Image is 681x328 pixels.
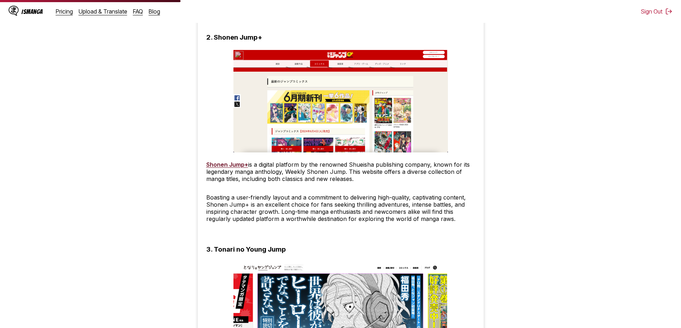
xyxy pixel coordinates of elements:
[665,8,672,15] img: Sign out
[206,194,475,222] p: Boasting a user-friendly layout and a commitment to delivering high-quality, captivating content,...
[9,6,19,16] img: IsManga Logo
[206,161,248,168] a: Shonen Jump+
[79,8,127,15] a: Upload & Translate
[206,161,475,182] p: is a digital platform by the renowned Shueisha publishing company, known for its legendary manga ...
[21,8,43,15] div: IsManga
[641,8,672,15] button: Sign Out
[9,6,56,17] a: IsManga LogoIsManga
[206,33,262,41] h3: 2. Shonen Jump+
[235,51,243,60] img: 128px.png
[233,50,448,153] img: Shonen Jump+
[206,245,286,253] h3: 3. Tonari no Young Jump
[133,8,143,15] a: FAQ
[56,8,73,15] a: Pricing
[149,8,160,15] a: Blog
